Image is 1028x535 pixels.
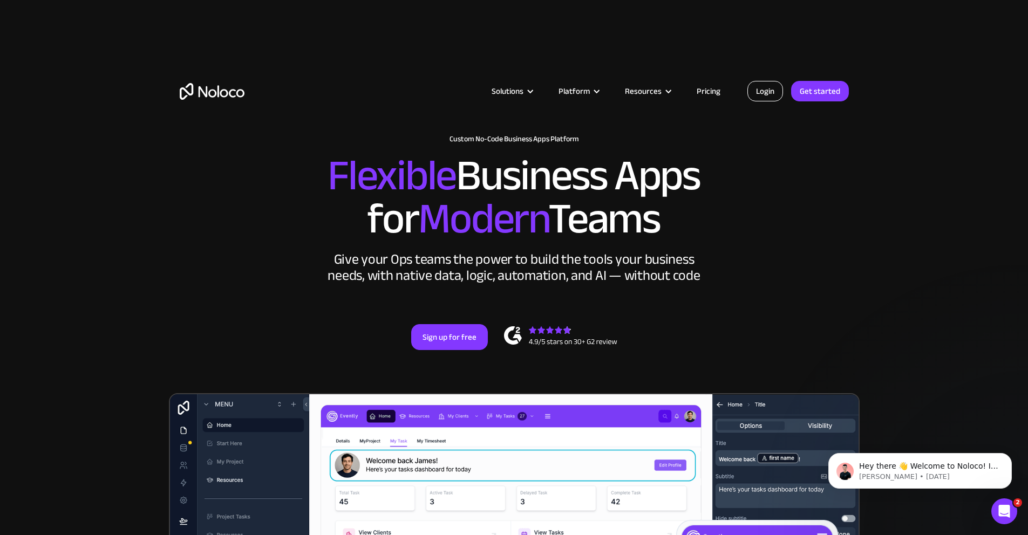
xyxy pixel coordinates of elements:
[180,154,849,241] h2: Business Apps for Teams
[328,135,456,216] span: Flexible
[611,84,683,98] div: Resources
[418,179,548,259] span: Modern
[791,81,849,101] a: Get started
[492,84,523,98] div: Solutions
[1013,498,1022,507] span: 2
[478,84,545,98] div: Solutions
[545,84,611,98] div: Platform
[325,251,703,284] div: Give your Ops teams the power to build the tools your business needs, with native data, logic, au...
[747,81,783,101] a: Login
[812,430,1028,506] iframe: Intercom notifications message
[991,498,1017,524] iframe: Intercom live chat
[180,83,244,100] a: home
[411,324,488,350] a: Sign up for free
[683,84,734,98] a: Pricing
[559,84,590,98] div: Platform
[625,84,662,98] div: Resources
